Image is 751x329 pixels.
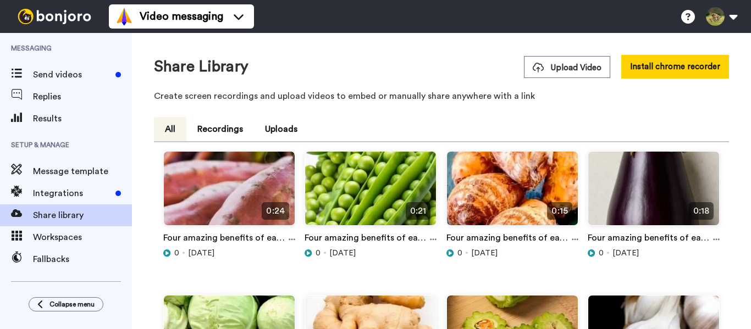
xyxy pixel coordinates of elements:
[254,117,308,141] button: Uploads
[316,248,321,259] span: 0
[689,202,714,220] span: 0:18
[154,90,729,103] p: Create screen recordings and upload videos to embed or manually share anywhere with a link
[588,248,720,259] div: [DATE]
[140,9,223,24] span: Video messaging
[163,248,295,259] div: [DATE]
[446,248,578,259] div: [DATE]
[154,117,186,141] button: All
[33,165,132,178] span: Message template
[115,8,133,25] img: vm-color.svg
[599,248,604,259] span: 0
[588,152,719,235] img: d15c10a7-356b-4ec3-b3e0-875e86de0d0b_thumbnail_source_1759635312.jpg
[33,209,132,222] span: Share library
[457,248,462,259] span: 0
[588,231,713,248] a: Four amazing benefits of eating brinjal #brinjal #explore #facts #shorts #viral
[547,202,572,220] span: 0:15
[305,248,437,259] div: [DATE]
[524,56,610,78] button: Upload Video
[33,112,132,125] span: Results
[163,231,289,248] a: Four amazing benefits of eating sweet potato #sweetpotato #explore #facts #shorts #viral
[164,152,295,235] img: 220c6e55-fdb6-45bd-83b0-04a1c557f586_thumbnail_source_1760151477.jpg
[533,62,601,74] span: Upload Video
[305,231,430,248] a: Four amazing benefits of eating peas #peas #explore #facts #shorts #viral
[33,231,132,244] span: Workspaces
[262,202,289,220] span: 0:24
[33,253,132,266] span: Fallbacks
[33,68,111,81] span: Send videos
[154,58,249,75] h1: Share Library
[621,55,729,79] button: Install chrome recorder
[446,231,572,248] a: Four amazing benefits of eating colocasia #colocasia #explore #facts #shorts #viral
[305,152,436,235] img: c1a08614-88cb-455e-ad53-0715be3760d6_thumbnail_source_1759980163.jpg
[406,202,430,220] span: 0:21
[13,9,96,24] img: bj-logo-header-white.svg
[29,297,103,311] button: Collapse menu
[186,117,254,141] button: Recordings
[49,300,95,309] span: Collapse menu
[33,187,111,200] span: Integrations
[174,248,179,259] span: 0
[33,90,132,103] span: Replies
[447,152,578,235] img: ae2b3b0a-5bd5-49a0-a448-6fec3b52fa2b_thumbnail_source_1759895394.jpg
